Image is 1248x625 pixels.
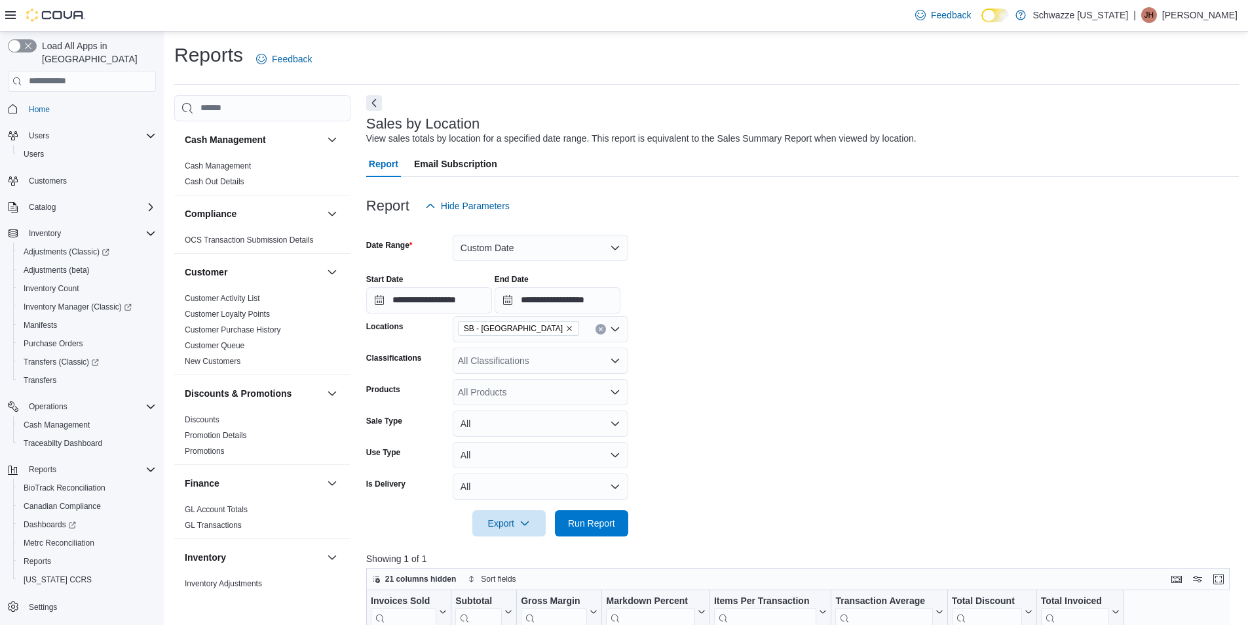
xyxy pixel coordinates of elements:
[1144,7,1154,23] span: JH
[610,355,620,366] button: Open list of options
[1162,7,1238,23] p: [PERSON_NAME]
[185,133,266,146] h3: Cash Management
[29,602,57,613] span: Settings
[495,274,529,285] label: End Date
[414,151,497,177] span: Email Subscription
[3,100,161,119] button: Home
[366,287,492,313] input: Press the down key to open a popover containing a calendar.
[174,412,350,464] div: Discounts & Promotions
[24,199,156,215] span: Catalog
[18,554,156,569] span: Reports
[185,477,219,490] h3: Finance
[366,240,413,251] label: Date Range
[37,39,156,66] span: Load All Apps in [GEOGRAPHIC_DATA]
[495,287,620,313] input: Press the down key to open a popover containing a calendar.
[26,9,85,22] img: Cova
[13,316,161,334] button: Manifests
[366,552,1239,565] p: Showing 1 of 1
[13,571,161,589] button: [US_STATE] CCRS
[420,193,515,219] button: Hide Parameters
[185,325,281,334] a: Customer Purchase History
[24,226,66,241] button: Inventory
[3,127,161,145] button: Users
[185,177,244,186] a: Cash Out Details
[324,475,340,491] button: Finance
[521,595,587,607] div: Gross Margin
[1211,571,1226,587] button: Enter fullscreen
[185,431,247,440] a: Promotion Details
[24,462,62,477] button: Reports
[185,414,219,425] span: Discounts
[324,386,340,401] button: Discounts & Promotions
[24,599,62,615] a: Settings
[366,116,480,132] h3: Sales by Location
[13,479,161,497] button: BioTrack Reconciliation
[565,325,573,333] button: Remove SB - Commerce City from selection in this group
[18,535,156,551] span: Metrc Reconciliation
[18,146,156,162] span: Users
[185,176,244,187] span: Cash Out Details
[610,387,620,397] button: Open list of options
[18,554,56,569] a: Reports
[366,321,404,332] label: Locations
[24,420,90,430] span: Cash Management
[931,9,971,22] span: Feedback
[366,384,400,395] label: Products
[185,133,322,146] button: Cash Management
[185,161,251,171] span: Cash Management
[610,324,620,334] button: Open list of options
[13,243,161,261] a: Adjustments (Classic)
[18,435,107,451] a: Traceabilty Dashboard
[185,578,262,589] span: Inventory Adjustments
[13,334,161,353] button: Purchase Orders
[18,299,137,315] a: Inventory Manager (Classic)
[24,149,44,159] span: Users
[18,572,97,588] a: [US_STATE] CCRS
[18,498,106,514] a: Canadian Compliance
[185,310,270,319] a: Customer Loyalty Points
[29,401,67,412] span: Operations
[29,176,67,186] span: Customers
[1041,595,1109,607] div: Total Invoiced
[185,309,270,319] span: Customer Loyalty Points
[385,574,457,584] span: 21 columns hidden
[185,235,314,245] span: OCS Transaction Submission Details
[13,552,161,571] button: Reports
[18,517,156,533] span: Dashboards
[185,551,226,564] h3: Inventory
[18,281,156,296] span: Inventory Count
[24,302,132,312] span: Inventory Manager (Classic)
[453,474,628,500] button: All
[24,538,94,548] span: Metrc Reconciliation
[13,515,161,534] a: Dashboards
[174,42,243,68] h1: Reports
[951,595,1021,607] div: Total Discount
[13,497,161,515] button: Canadian Compliance
[18,262,95,278] a: Adjustments (beta)
[18,262,156,278] span: Adjustments (beta)
[24,128,54,144] button: Users
[3,171,161,190] button: Customers
[13,298,161,316] a: Inventory Manager (Classic)
[24,483,105,493] span: BioTrack Reconciliation
[185,477,322,490] button: Finance
[441,199,510,212] span: Hide Parameters
[18,417,95,433] a: Cash Management
[24,519,76,530] span: Dashboards
[458,321,579,336] span: SB - Commerce City
[174,291,350,374] div: Customer
[24,172,156,189] span: Customers
[13,534,161,552] button: Metrc Reconciliation
[24,338,83,349] span: Purchase Orders
[24,265,90,275] span: Adjustments (beta)
[13,279,161,298] button: Inventory Count
[24,438,102,449] span: Traceabilty Dashboard
[185,579,262,588] a: Inventory Adjustments
[1032,7,1128,23] p: Schwazze [US_STATE]
[24,283,79,294] span: Inventory Count
[18,336,156,352] span: Purchase Orders
[185,551,322,564] button: Inventory
[185,446,225,456] span: Promotions
[18,572,156,588] span: Washington CCRS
